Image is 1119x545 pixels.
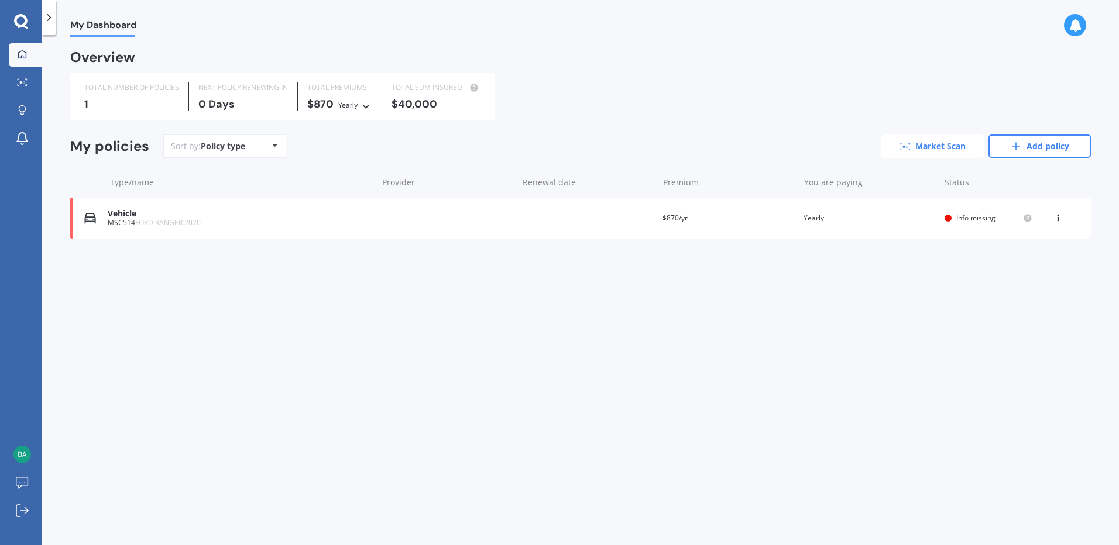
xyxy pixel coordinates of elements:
[84,98,179,110] div: 1
[804,212,935,224] div: Yearly
[70,51,135,63] div: Overview
[956,213,996,223] span: Info missing
[110,177,373,188] div: Type/name
[945,177,1032,188] div: Status
[108,219,371,227] div: MSC514
[13,446,31,463] img: 690bb560aaa685e47d8be7c9f619937a
[198,98,288,110] div: 0 Days
[338,99,358,111] div: Yearly
[307,82,372,94] div: TOTAL PREMIUMS
[201,140,245,152] div: Policy type
[382,177,513,188] div: Provider
[70,19,136,35] span: My Dashboard
[392,82,481,94] div: TOTAL SUM INSURED
[804,177,935,188] div: You are paying
[663,177,794,188] div: Premium
[392,98,481,110] div: $40,000
[171,140,245,152] div: Sort by:
[84,212,96,224] img: Vehicle
[84,82,179,94] div: TOTAL NUMBER OF POLICIES
[135,218,201,227] span: FORD RANGER 2020
[307,98,372,111] div: $870
[70,138,149,155] div: My policies
[198,82,288,94] div: NEXT POLICY RENEWING IN
[663,213,688,223] span: $870/yr
[988,134,1091,158] a: Add policy
[881,134,984,158] a: Market Scan
[523,177,654,188] div: Renewal date
[108,209,371,219] div: Vehicle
